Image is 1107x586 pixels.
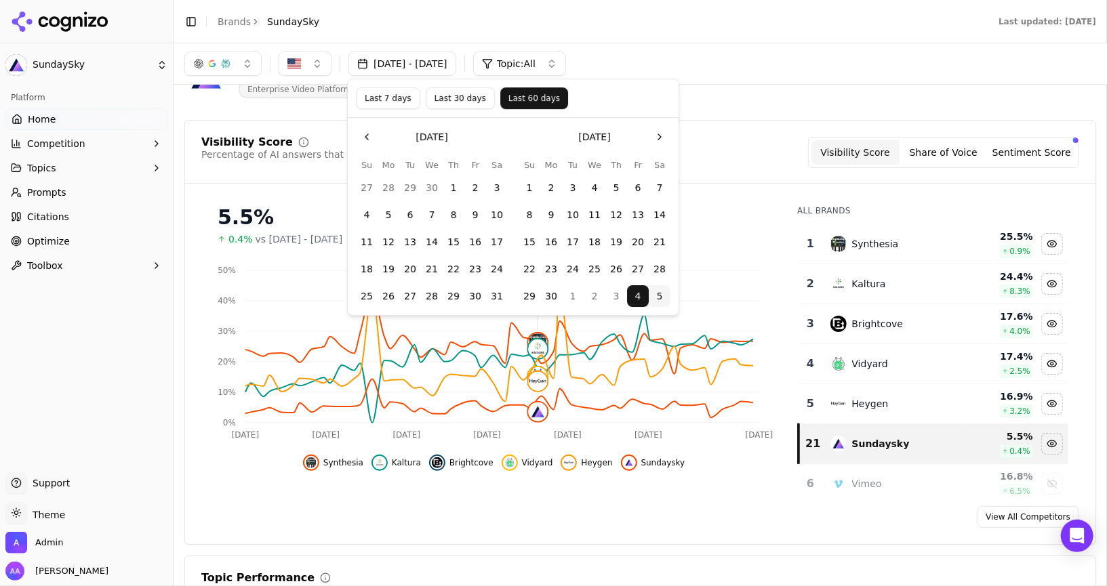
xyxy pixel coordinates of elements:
[421,285,443,307] button: Wednesday, May 28th, 2025
[399,204,421,226] button: Tuesday, May 6th, 2025
[486,204,508,226] button: Saturday, May 10th, 2025
[563,457,574,468] img: heygen
[519,177,540,198] button: Sunday, June 1st, 2025
[797,205,1068,216] div: All Brands
[528,372,547,391] img: heygen
[464,159,486,171] th: Friday
[852,397,889,411] div: Heygen
[1041,313,1063,335] button: Hide brightcove data
[562,177,584,198] button: Tuesday, June 3rd, 2025
[830,276,847,292] img: kaltura
[977,506,1079,528] a: View All Competitors
[621,455,685,471] button: Hide sundaysky data
[35,537,63,549] span: Admin
[449,457,494,468] span: Brightcove
[287,57,301,70] img: US
[497,57,536,70] span: Topic: All
[378,159,399,171] th: Monday
[218,266,236,275] tspan: 50%
[393,430,421,440] tspan: [DATE]
[799,464,1068,504] tr: 6vimeoVimeo16.8%6.5%Show vimeo data
[429,455,494,471] button: Hide brightcove data
[1009,406,1030,417] span: 3.2 %
[421,258,443,280] button: Wednesday, May 21st, 2025
[486,285,508,307] button: Saturday, May 31st, 2025
[799,264,1068,304] tr: 2kalturaKaltura24.4%8.3%Hide kaltura data
[522,457,553,468] span: Vidyard
[306,457,317,468] img: synthesia
[392,457,421,468] span: Kaltura
[223,418,236,427] tspan: 0%
[378,258,399,280] button: Monday, May 19th, 2025
[5,230,167,252] a: Optimize
[421,204,443,226] button: Wednesday, May 7th, 2025
[201,148,441,161] div: Percentage of AI answers that mention your brand
[649,231,670,253] button: Saturday, June 21st, 2025
[5,532,27,553] img: Admin
[371,455,421,471] button: Hide kaltura data
[356,285,378,307] button: Sunday, May 25th, 2025
[852,237,899,251] div: Synthesia
[605,159,627,171] th: Thursday
[605,231,627,253] button: Thursday, June 19th, 2025
[27,234,70,248] span: Optimize
[356,204,378,226] button: Sunday, May 4th, 2025
[562,285,584,307] button: Tuesday, July 1st, 2025
[799,384,1068,424] tr: 5heygenHeygen16.9%3.2%Hide heygen data
[528,333,547,352] img: synthesia
[799,424,1068,464] tr: 21sundayskySundaysky5.5%0.4%Hide sundaysky data
[1041,233,1063,255] button: Hide synthesia data
[1009,286,1030,297] span: 8.3 %
[519,231,540,253] button: Sunday, June 15th, 2025
[627,258,649,280] button: Friday, June 27th, 2025
[1041,353,1063,375] button: Hide vidyard data
[201,137,293,148] div: Visibility Score
[30,565,108,577] span: [PERSON_NAME]
[5,562,108,581] button: Open user button
[464,177,486,198] button: Friday, May 2nd, 2025
[378,231,399,253] button: Monday, May 12th, 2025
[267,15,319,28] span: SundaySky
[27,137,85,150] span: Competition
[1041,273,1063,295] button: Hide kaltura data
[540,177,562,198] button: Monday, June 2nd, 2025
[464,258,486,280] button: Friday, May 23rd, 2025
[1061,520,1093,552] div: Open Intercom Messenger
[5,108,167,130] a: Home
[443,159,464,171] th: Thursday
[356,126,378,148] button: Go to the Previous Month
[486,159,508,171] th: Saturday
[399,285,421,307] button: Tuesday, May 27th, 2025
[218,327,236,336] tspan: 30%
[988,140,1076,165] button: Sentiment Score
[605,204,627,226] button: Thursday, June 12th, 2025
[804,236,816,252] div: 1
[528,339,547,358] img: kaltura
[581,457,612,468] span: Heygen
[27,186,66,199] span: Prompts
[649,204,670,226] button: Saturday, June 14th, 2025
[1041,473,1063,495] button: Show vimeo data
[218,357,236,367] tspan: 20%
[584,231,605,253] button: Wednesday, June 18th, 2025
[378,285,399,307] button: Monday, May 26th, 2025
[5,157,167,179] button: Topics
[5,562,24,581] img: Alp Aysan
[303,455,363,471] button: Hide synthesia data
[999,16,1096,27] div: Last updated: [DATE]
[399,258,421,280] button: Tuesday, May 20th, 2025
[399,231,421,253] button: Tuesday, May 13th, 2025
[799,304,1068,344] tr: 3brightcoveBrightcove17.6%4.0%Hide brightcove data
[528,367,547,386] img: vidyard
[348,51,456,76] button: [DATE] - [DATE]
[5,255,167,276] button: Toolbox
[540,285,562,307] button: Monday, June 30th, 2025
[5,532,63,553] button: Open organization switcher
[627,285,649,307] button: Friday, July 4th, 2025, selected
[900,140,988,165] button: Share of Voice
[804,396,816,412] div: 5
[635,430,663,440] tspan: [DATE]
[804,316,816,332] div: 3
[218,388,236,397] tspan: 10%
[500,87,568,109] button: Last 60 days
